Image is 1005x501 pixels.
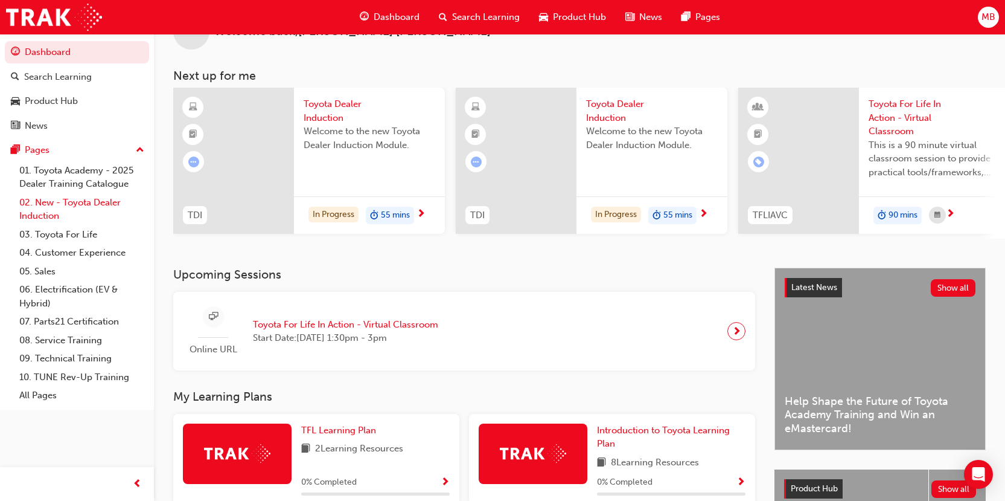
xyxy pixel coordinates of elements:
[471,100,480,115] span: learningResourceType_ELEARNING-icon
[188,208,202,222] span: TDI
[5,39,149,139] button: DashboardSearch LearningProduct HubNews
[452,10,520,24] span: Search Learning
[471,157,482,167] span: learningRecordVerb_ATTEMPT-icon
[753,208,788,222] span: TFLIAVC
[381,208,410,222] span: 55 mins
[981,10,995,24] span: MB
[597,425,730,450] span: Introduction to Toyota Learning Plan
[133,477,142,492] span: prev-icon
[301,424,381,438] a: TFL Learning Plan
[597,456,606,471] span: book-icon
[370,208,378,224] span: duration-icon
[529,5,616,30] a: car-iconProduct Hub
[189,100,197,115] span: learningResourceType_ELEARNING-icon
[934,208,940,223] span: calendar-icon
[774,268,986,450] a: Latest NewsShow allHelp Shape the Future of Toyota Academy Training and Win an eMastercard!
[586,124,718,152] span: Welcome to the new Toyota Dealer Induction Module.
[173,268,755,282] h3: Upcoming Sessions
[597,476,652,490] span: 0 % Completed
[374,10,420,24] span: Dashboard
[785,395,975,436] span: Help Shape the Future of Toyota Academy Training and Win an eMastercard!
[25,119,48,133] div: News
[5,66,149,88] a: Search Learning
[189,127,197,143] span: booktick-icon
[301,425,376,436] span: TFL Learning Plan
[183,343,243,357] span: Online URL
[869,97,1000,138] span: Toyota For Life In Action - Virtual Classroom
[785,278,975,297] a: Latest NewsShow all
[736,477,745,488] span: Show Progress
[14,193,149,225] a: 02. New - Toyota Dealer Induction
[441,475,450,490] button: Show Progress
[253,331,438,345] span: Start Date: [DATE] 1:30pm - 3pm
[456,88,727,234] a: TDIToyota Dealer InductionWelcome to the new Toyota Dealer Induction Module.In Progressduration-i...
[791,282,837,293] span: Latest News
[931,480,977,498] button: Show all
[878,208,886,224] span: duration-icon
[753,157,764,167] span: learningRecordVerb_ENROLL-icon
[616,5,672,30] a: news-iconNews
[14,262,149,281] a: 05. Sales
[301,476,357,490] span: 0 % Completed
[889,208,917,222] span: 90 mins
[173,390,755,404] h3: My Learning Plans
[553,10,606,24] span: Product Hub
[5,139,149,161] button: Pages
[11,145,20,156] span: pages-icon
[791,483,838,494] span: Product Hub
[500,444,566,463] img: Trak
[136,143,144,158] span: up-icon
[695,10,720,24] span: Pages
[25,94,78,108] div: Product Hub
[869,138,1000,179] span: This is a 90 minute virtual classroom session to provide practical tools/frameworks, behaviours a...
[5,90,149,112] a: Product Hub
[732,323,741,340] span: next-icon
[14,161,149,193] a: 01. Toyota Academy - 2025 Dealer Training Catalogue
[946,209,955,220] span: next-icon
[253,318,438,332] span: Toyota For Life In Action - Virtual Classroom
[14,225,149,244] a: 03. Toyota For Life
[429,5,529,30] a: search-iconSearch Learning
[591,207,641,223] div: In Progress
[204,444,270,463] img: Trak
[964,460,993,489] div: Open Intercom Messenger
[672,5,730,30] a: pages-iconPages
[6,4,102,31] img: Trak
[699,209,708,220] span: next-icon
[736,475,745,490] button: Show Progress
[625,10,634,25] span: news-icon
[441,477,450,488] span: Show Progress
[11,72,19,83] span: search-icon
[308,207,359,223] div: In Progress
[209,309,218,325] span: sessionType_ONLINE_URL-icon
[188,157,199,167] span: learningRecordVerb_ATTEMPT-icon
[11,47,20,58] span: guage-icon
[639,10,662,24] span: News
[470,208,485,222] span: TDI
[301,442,310,457] span: book-icon
[14,331,149,350] a: 08. Service Training
[998,95,1004,106] span: 0
[754,127,762,143] span: booktick-icon
[360,10,369,25] span: guage-icon
[597,424,745,451] a: Introduction to Toyota Learning Plan
[471,127,480,143] span: booktick-icon
[611,456,699,471] span: 8 Learning Resources
[14,368,149,387] a: 10. TUNE Rev-Up Training
[11,96,20,107] span: car-icon
[5,115,149,137] a: News
[304,124,435,152] span: Welcome to the new Toyota Dealer Induction Module.
[784,479,976,499] a: Product HubShow all
[11,121,20,132] span: news-icon
[315,442,403,457] span: 2 Learning Resources
[14,312,149,331] a: 07. Parts21 Certification
[14,349,149,368] a: 09. Technical Training
[24,70,92,84] div: Search Learning
[14,386,149,405] a: All Pages
[25,143,49,157] div: Pages
[754,100,762,115] span: learningResourceType_INSTRUCTOR_LED-icon
[183,302,745,361] a: Online URLToyota For Life In Action - Virtual ClassroomStart Date:[DATE] 1:30pm - 3pm
[14,280,149,312] a: 06. Electrification (EV & Hybrid)
[350,5,429,30] a: guage-iconDashboard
